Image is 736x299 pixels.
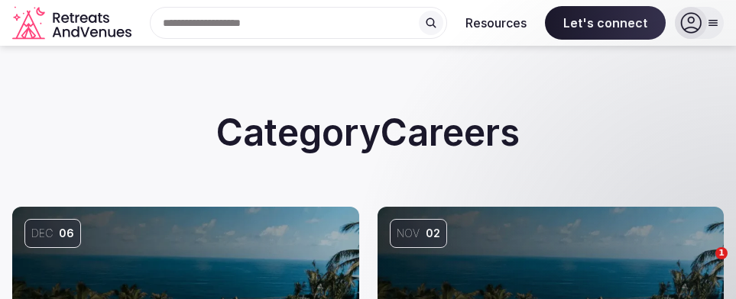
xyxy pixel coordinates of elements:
[12,6,135,40] svg: Retreats and Venues company logo
[426,226,440,241] span: 02
[12,107,724,158] h2: Category Careers
[397,226,420,241] span: Nov
[715,247,728,259] span: 1
[684,247,721,284] iframe: Intercom live chat
[545,6,666,40] span: Let's connect
[12,6,135,40] a: Visit the homepage
[31,226,53,241] span: Dec
[453,6,539,40] button: Resources
[59,226,74,241] span: 06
